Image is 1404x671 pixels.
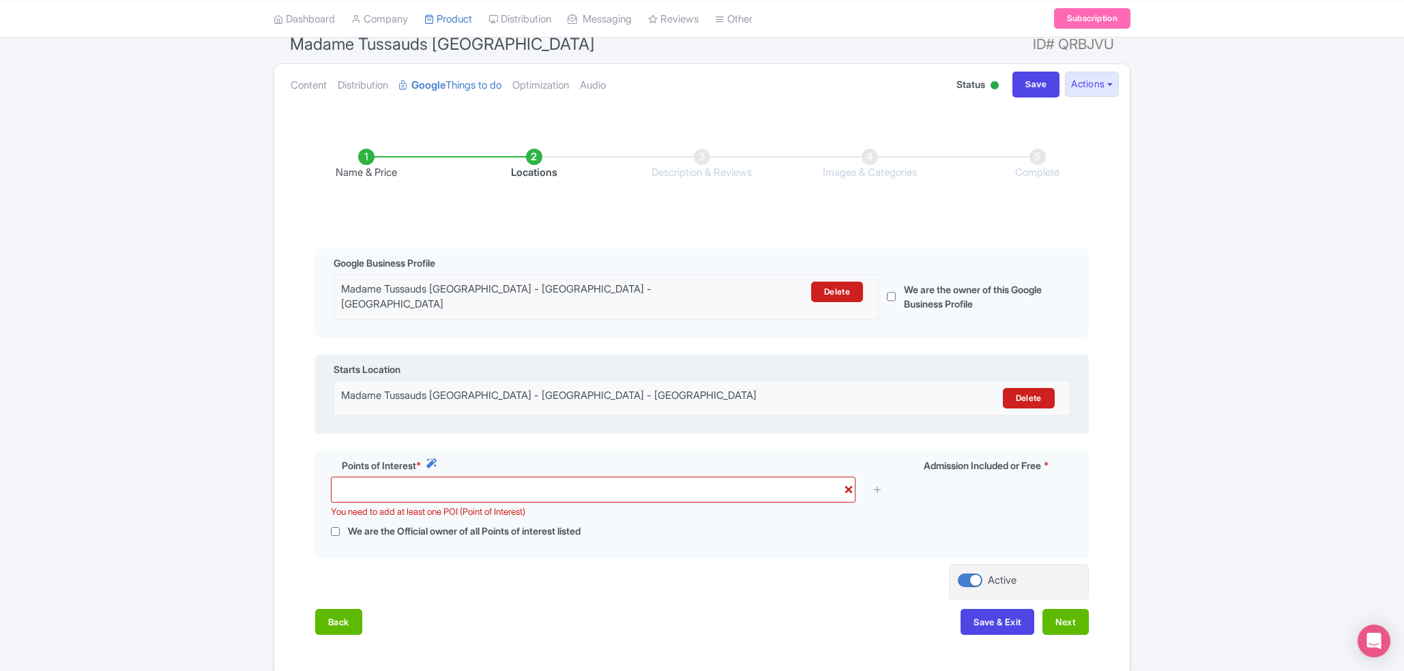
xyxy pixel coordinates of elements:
a: Optimization [512,64,569,107]
div: Madame Tussauds [GEOGRAPHIC_DATA] - [GEOGRAPHIC_DATA] - [GEOGRAPHIC_DATA] [341,282,739,312]
button: Next [1042,609,1089,635]
div: You need to add at least one POI (Point of Interest) [331,505,855,519]
li: Name & Price [282,149,450,181]
input: Save [1012,72,1060,98]
button: Back [315,609,362,635]
span: Madame Tussauds [GEOGRAPHIC_DATA] [290,34,595,54]
strong: Google [411,78,445,93]
span: Starts Location [334,362,400,376]
a: Audio [580,64,606,107]
a: Distribution [338,64,388,107]
span: Admission Included or Free [924,458,1041,473]
a: Subscription [1054,8,1130,29]
a: GoogleThings to do [399,64,501,107]
span: Points of Interest [342,458,416,473]
div: Active [988,76,1001,97]
label: We are the owner of this Google Business Profile [904,282,1055,311]
a: Delete [811,282,863,302]
li: Images & Categories [786,149,954,181]
div: Open Intercom Messenger [1358,625,1390,657]
label: We are the Official owner of all Points of interest listed [348,524,581,539]
div: Active [988,573,1017,588]
li: Locations [450,149,618,181]
button: Save & Exit [961,609,1034,635]
span: Google Business Profile [334,256,435,270]
span: Status [956,77,985,91]
a: Delete [1003,388,1055,408]
a: Content [291,64,327,107]
button: Actions [1065,72,1119,97]
li: Description & Reviews [618,149,786,181]
span: ID# QRBJVU [1033,31,1114,58]
div: Madame Tussauds [GEOGRAPHIC_DATA] - [GEOGRAPHIC_DATA] - [GEOGRAPHIC_DATA] [341,388,882,408]
li: Complete [954,149,1122,181]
